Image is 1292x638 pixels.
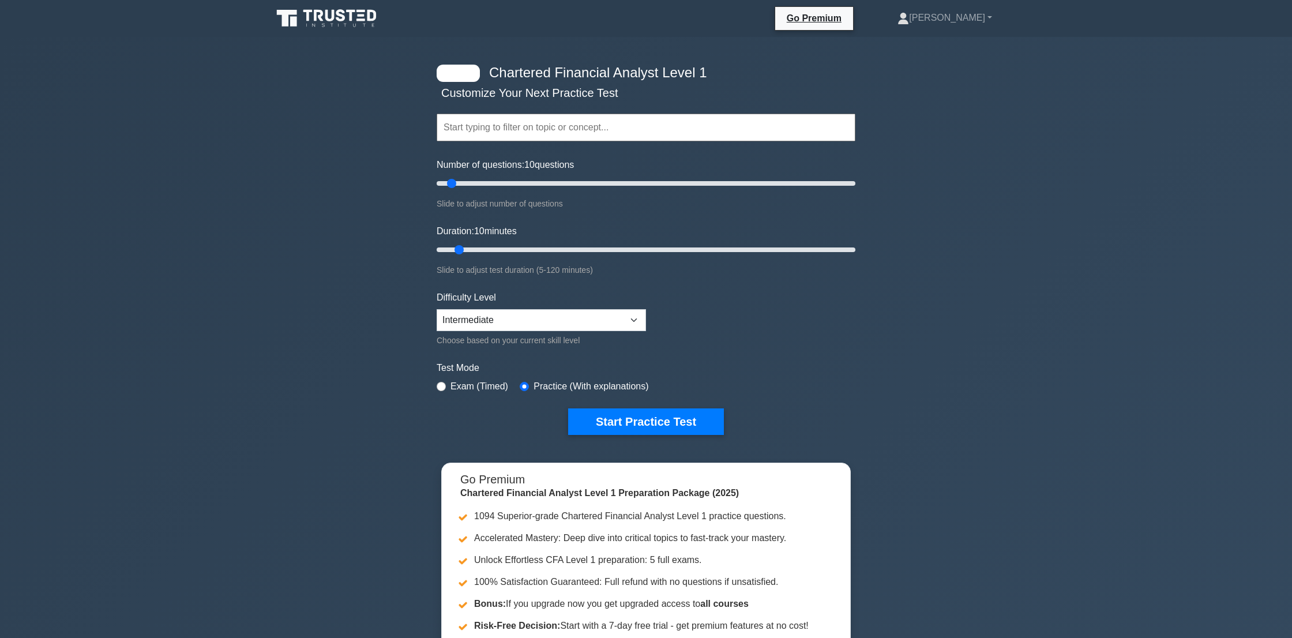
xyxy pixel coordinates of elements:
[437,291,496,305] label: Difficulty Level
[437,197,855,211] div: Slide to adjust number of questions
[450,380,508,393] label: Exam (Timed)
[780,11,848,25] a: Go Premium
[870,6,1020,29] a: [PERSON_NAME]
[524,160,535,170] span: 10
[437,333,646,347] div: Choose based on your current skill level
[437,263,855,277] div: Slide to adjust test duration (5-120 minutes)
[474,226,484,236] span: 10
[437,158,574,172] label: Number of questions: questions
[484,65,799,81] h4: Chartered Financial Analyst Level 1
[437,361,855,375] label: Test Mode
[568,408,724,435] button: Start Practice Test
[437,114,855,141] input: Start typing to filter on topic or concept...
[534,380,648,393] label: Practice (With explanations)
[437,224,517,238] label: Duration: minutes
